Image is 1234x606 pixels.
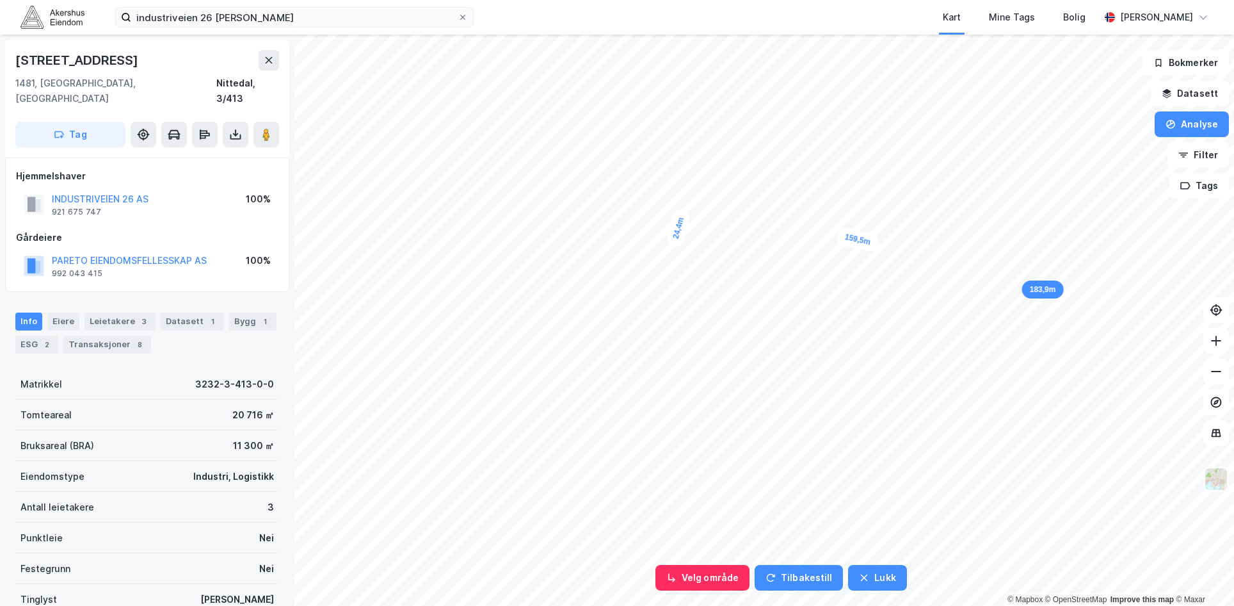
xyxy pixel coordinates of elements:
[1045,595,1107,604] a: OpenStreetMap
[15,122,125,147] button: Tag
[1169,173,1229,199] button: Tags
[16,168,278,184] div: Hjemmelshaver
[16,230,278,245] div: Gårdeiere
[20,500,94,515] div: Antall leietakere
[233,438,274,454] div: 11 300 ㎡
[1142,50,1229,76] button: Bokmerker
[259,530,274,546] div: Nei
[138,315,150,328] div: 3
[133,338,146,351] div: 8
[989,10,1035,25] div: Mine Tags
[161,313,224,331] div: Datasett
[1170,545,1234,606] div: Kontrollprogram for chat
[1022,281,1064,299] div: Map marker
[232,407,274,423] div: 20 716 ㎡
[655,565,749,591] button: Velg område
[259,561,274,577] div: Nei
[20,6,84,28] img: akershus-eiendom-logo.9091f326c980b4bce74ccdd9f866810c.svg
[835,226,879,252] div: Map marker
[1170,545,1234,606] iframe: Chat Widget
[246,192,271,207] div: 100%
[1155,111,1229,137] button: Analyse
[20,561,70,577] div: Festegrunn
[47,313,79,331] div: Eiere
[229,313,276,331] div: Bygg
[195,377,274,392] div: 3232-3-413-0-0
[15,76,216,106] div: 1481, [GEOGRAPHIC_DATA], [GEOGRAPHIC_DATA]
[20,530,63,546] div: Punktleie
[193,469,274,484] div: Industri, Logistikk
[1110,595,1174,604] a: Improve this map
[206,315,219,328] div: 1
[20,377,62,392] div: Matrikkel
[259,315,271,328] div: 1
[1167,142,1229,168] button: Filter
[63,336,151,354] div: Transaksjoner
[52,207,101,217] div: 921 675 747
[84,313,156,331] div: Leietakere
[52,268,102,279] div: 992 043 415
[848,565,906,591] button: Lukk
[1151,81,1229,106] button: Datasett
[40,338,53,351] div: 2
[20,469,84,484] div: Eiendomstype
[1204,467,1228,491] img: Z
[216,76,279,106] div: Nittedal, 3/413
[15,336,58,354] div: ESG
[1120,10,1193,25] div: [PERSON_NAME]
[131,8,458,27] input: Søk på adresse, matrikkel, gårdeiere, leietakere eller personer
[20,438,94,454] div: Bruksareal (BRA)
[665,208,692,248] div: Map marker
[246,253,271,268] div: 100%
[1007,595,1043,604] a: Mapbox
[755,565,843,591] button: Tilbakestill
[268,500,274,515] div: 3
[943,10,961,25] div: Kart
[15,313,42,331] div: Info
[15,50,141,70] div: [STREET_ADDRESS]
[20,407,72,423] div: Tomteareal
[1063,10,1086,25] div: Bolig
